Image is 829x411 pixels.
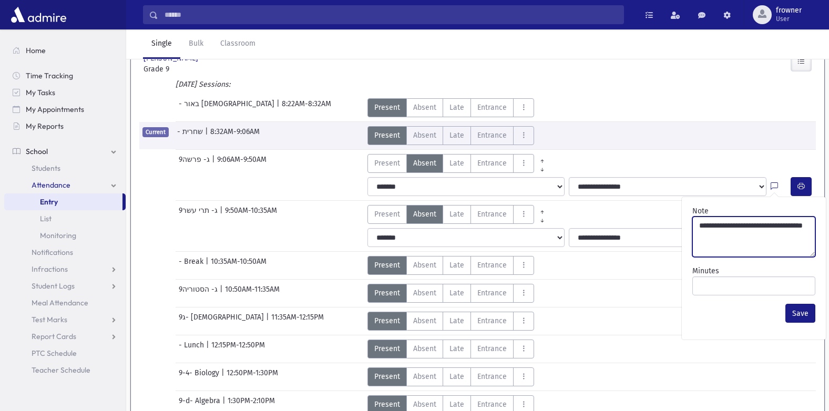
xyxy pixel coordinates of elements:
[413,315,436,326] span: Absent
[413,209,436,220] span: Absent
[4,118,126,135] a: My Reports
[449,102,464,113] span: Late
[374,209,400,220] span: Present
[374,287,400,299] span: Present
[144,64,246,75] span: Grade 9
[413,343,436,354] span: Absent
[367,256,534,275] div: AttTypes
[206,340,211,358] span: |
[477,209,507,220] span: Entrance
[26,105,84,114] span: My Appointments
[692,205,709,217] label: Note
[367,340,534,358] div: AttTypes
[158,5,623,24] input: Search
[4,101,126,118] a: My Appointments
[374,371,400,382] span: Present
[367,154,550,173] div: AttTypes
[449,209,464,220] span: Late
[4,42,126,59] a: Home
[477,158,507,169] span: Entrance
[374,399,400,410] span: Present
[413,158,436,169] span: Absent
[211,256,267,275] span: 10:35AM-10:50AM
[692,265,719,276] label: Minutes
[271,312,324,331] span: 11:35AM-12:15PM
[8,4,69,25] img: AdmirePro
[367,98,534,117] div: AttTypes
[179,367,221,386] span: 9-4- Biology
[179,205,220,224] span: 9ג- תרי עשר
[210,126,260,145] span: 8:32AM-9:06AM
[4,311,126,328] a: Test Marks
[32,163,60,173] span: Students
[266,312,271,331] span: |
[449,371,464,382] span: Late
[477,287,507,299] span: Entrance
[4,193,122,210] a: Entry
[225,205,277,224] span: 9:50AM-10:35AM
[221,367,227,386] span: |
[212,154,217,173] span: |
[32,315,67,324] span: Test Marks
[413,260,436,271] span: Absent
[4,261,126,278] a: Infractions
[179,256,206,275] span: - Break
[176,80,230,89] i: [DATE] Sessions:
[413,287,436,299] span: Absent
[4,227,126,244] a: Monitoring
[32,332,76,341] span: Report Cards
[143,29,180,59] a: Single
[534,213,550,222] a: All Later
[449,130,464,141] span: Late
[179,154,212,173] span: 9ג- פרשה
[477,343,507,354] span: Entrance
[4,362,126,378] a: Teacher Schedule
[26,147,48,156] span: School
[32,180,70,190] span: Attendance
[477,260,507,271] span: Entrance
[179,284,220,303] span: 9ג- הסטוריה
[477,130,507,141] span: Entrance
[374,130,400,141] span: Present
[776,15,802,23] span: User
[449,287,464,299] span: Late
[220,284,225,303] span: |
[413,399,436,410] span: Absent
[211,340,265,358] span: 12:15PM-12:50PM
[282,98,331,117] span: 8:22AM-8:32AM
[4,328,126,345] a: Report Cards
[277,98,282,117] span: |
[374,343,400,354] span: Present
[26,88,55,97] span: My Tasks
[4,278,126,294] a: Student Logs
[212,29,264,59] a: Classroom
[32,264,68,274] span: Infractions
[367,367,534,386] div: AttTypes
[4,210,126,227] a: List
[776,6,802,15] span: frowner
[26,46,46,55] span: Home
[206,256,211,275] span: |
[179,98,277,117] span: - באור [DEMOGRAPHIC_DATA]
[534,205,550,213] a: All Prior
[205,126,210,145] span: |
[177,126,205,145] span: - שחרית
[220,205,225,224] span: |
[4,160,126,177] a: Students
[179,312,266,331] span: 9ג- [DEMOGRAPHIC_DATA]
[449,315,464,326] span: Late
[32,298,88,307] span: Meal Attendance
[40,197,58,207] span: Entry
[32,248,73,257] span: Notifications
[367,205,550,224] div: AttTypes
[32,365,90,375] span: Teacher Schedule
[4,177,126,193] a: Attendance
[225,284,280,303] span: 10:50AM-11:35AM
[4,84,126,101] a: My Tasks
[32,348,77,358] span: PTC Schedule
[217,154,267,173] span: 9:06AM-9:50AM
[477,315,507,326] span: Entrance
[413,102,436,113] span: Absent
[4,67,126,84] a: Time Tracking
[32,281,75,291] span: Student Logs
